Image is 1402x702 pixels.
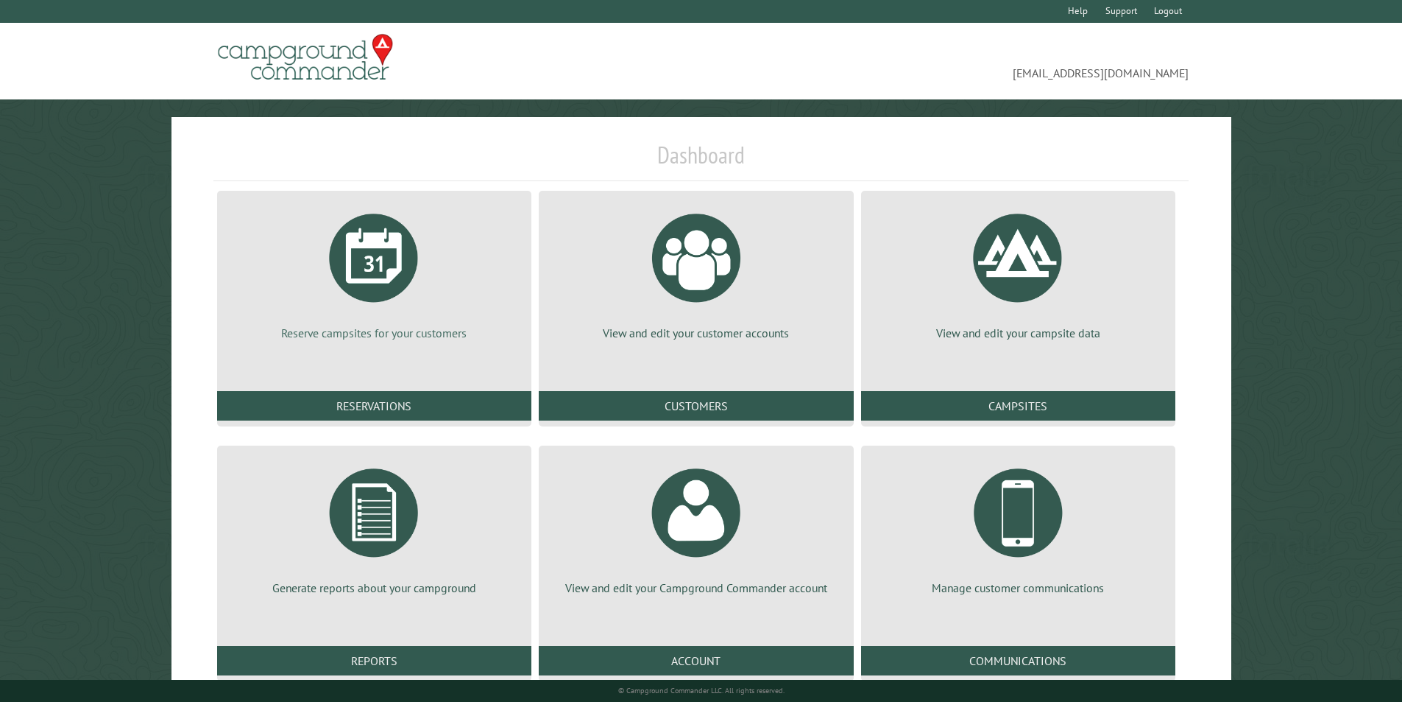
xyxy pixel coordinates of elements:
[217,391,531,421] a: Reservations
[235,580,514,596] p: Generate reports about your campground
[539,646,853,675] a: Account
[861,646,1175,675] a: Communications
[213,29,397,86] img: Campground Commander
[879,580,1158,596] p: Manage customer communications
[235,457,514,596] a: Generate reports about your campground
[556,325,835,341] p: View and edit your customer accounts
[235,325,514,341] p: Reserve campsites for your customers
[879,203,1158,341] a: View and edit your campsite data
[556,580,835,596] p: View and edit your Campground Commander account
[556,457,835,596] a: View and edit your Campground Commander account
[861,391,1175,421] a: Campsites
[235,203,514,341] a: Reserve campsites for your customers
[217,646,531,675] a: Reports
[618,686,785,695] small: © Campground Commander LLC. All rights reserved.
[879,325,1158,341] p: View and edit your campsite data
[539,391,853,421] a: Customers
[701,41,1189,82] span: [EMAIL_ADDRESS][DOMAIN_NAME]
[879,457,1158,596] a: Manage customer communications
[213,141,1189,181] h1: Dashboard
[556,203,835,341] a: View and edit your customer accounts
